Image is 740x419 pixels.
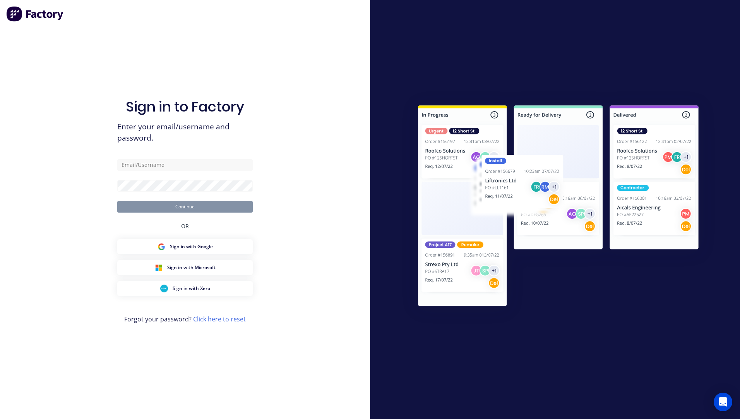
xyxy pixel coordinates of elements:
span: Sign in with Google [170,243,213,250]
img: Sign in [401,90,716,325]
span: Forgot your password? [124,314,246,324]
span: Enter your email/username and password. [117,121,253,144]
button: Google Sign inSign in with Google [117,239,253,254]
img: Microsoft Sign in [155,264,163,271]
div: Open Intercom Messenger [714,393,732,411]
div: OR [181,213,189,239]
img: Google Sign in [158,243,165,251]
img: Xero Sign in [160,285,168,292]
button: Microsoft Sign inSign in with Microsoft [117,260,253,275]
button: Xero Sign inSign in with Xero [117,281,253,296]
span: Sign in with Microsoft [167,264,216,271]
input: Email/Username [117,159,253,171]
h1: Sign in to Factory [126,98,244,115]
button: Continue [117,201,253,213]
span: Sign in with Xero [173,285,210,292]
a: Click here to reset [193,315,246,323]
img: Factory [6,6,64,22]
